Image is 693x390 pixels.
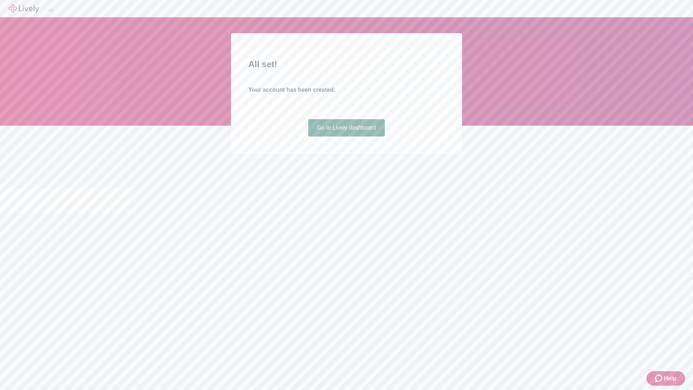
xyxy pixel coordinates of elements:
[248,58,445,71] h2: All set!
[48,9,53,11] button: Log out
[664,374,676,383] span: Help
[646,371,685,386] button: Zendesk support iconHelp
[9,4,39,13] img: Lively
[308,119,385,136] a: Go to Lively dashboard
[248,86,445,94] h4: Your account has been created.
[655,374,664,383] svg: Zendesk support icon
